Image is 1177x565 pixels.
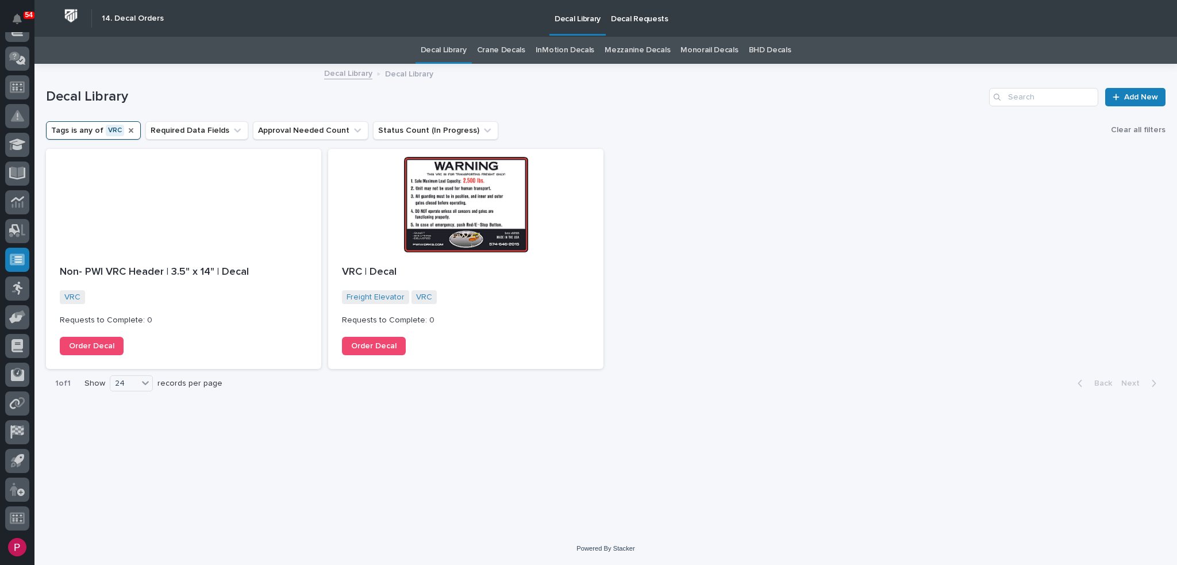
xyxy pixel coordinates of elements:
a: Non- PWI VRC Header | 3.5" x 14" | DecalVRC Requests to Complete: 0Order Decal [46,149,321,369]
h2: 14. Decal Orders [102,14,164,24]
p: Non- PWI VRC Header | 3.5" x 14" | Decal [60,266,307,279]
p: Decal Library [385,67,433,79]
a: Decal Library [324,66,372,79]
span: Next [1121,378,1147,389]
a: BHD Decals [749,37,791,64]
p: Show [84,379,105,389]
button: Tags [46,121,141,140]
span: Order Decal [351,342,397,350]
a: InMotion Decals [536,37,594,64]
button: Notifications [5,7,29,31]
a: VRC | DecalFreight Elevator VRC Requests to Complete: 0Order Decal [328,149,603,369]
span: Clear all filters [1111,125,1166,135]
span: Order Decal [69,342,114,350]
p: 54 [25,11,33,19]
p: Requests to Complete: 0 [342,316,590,325]
a: Freight Elevator [347,293,405,302]
a: Mezzanine Decals [605,37,670,64]
a: Decal Library [421,37,467,64]
button: Back [1068,378,1117,389]
button: Status Count (In Progress) [373,121,498,140]
a: Add New [1105,88,1166,106]
a: Monorail Decals [680,37,738,64]
div: 24 [110,378,138,390]
button: users-avatar [5,535,29,559]
span: Add New [1124,93,1158,101]
h1: Decal Library [46,89,984,105]
button: Required Data Fields [145,121,248,140]
a: VRC [416,293,432,302]
a: VRC [64,293,80,302]
a: Order Decal [60,337,124,355]
span: Back [1087,378,1112,389]
input: Search [989,88,1098,106]
button: Clear all filters [1106,120,1166,140]
p: Requests to Complete: 0 [60,316,307,325]
div: Notifications54 [14,14,29,32]
button: Approval Needed Count [253,121,368,140]
p: VRC | Decal [342,266,590,279]
button: Next [1117,378,1166,389]
p: 1 of 1 [46,370,80,398]
a: Powered By Stacker [576,545,634,552]
img: Workspace Logo [60,5,82,26]
p: records per page [157,379,222,389]
a: Crane Decals [477,37,525,64]
a: Order Decal [342,337,406,355]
